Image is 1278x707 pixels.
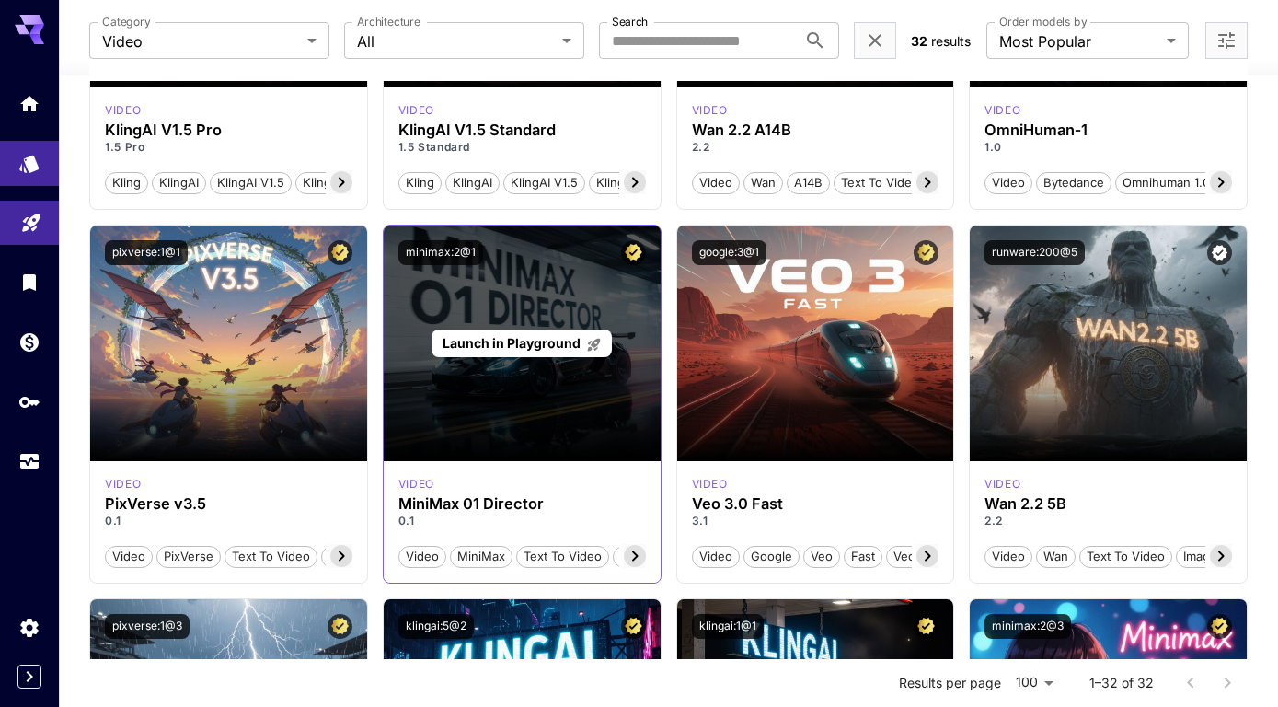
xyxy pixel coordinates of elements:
[225,544,317,568] button: Text To Video
[984,170,1032,194] button: Video
[984,614,1071,639] button: minimax:2@3
[106,174,147,192] span: Kling
[590,174,724,192] span: KlingAI v1.5 Standard
[931,33,971,49] span: results
[1115,170,1217,194] button: Omnihuman 1.0
[999,14,1087,29] label: Order models by
[18,330,40,353] div: Wallet
[445,170,500,194] button: KlingAI
[398,544,446,568] button: Video
[105,513,352,529] p: 0.1
[693,174,739,192] span: Video
[692,476,728,493] div: google_veo_3_fast
[18,616,40,639] div: Settings
[692,544,740,568] button: Video
[985,174,1031,192] span: Video
[17,665,41,689] button: Expand sidebar
[984,240,1085,265] button: runware:200@5
[398,170,442,194] button: Kling
[398,102,434,119] p: video
[621,240,646,265] button: Certified Model – Vetted for best performance and includes a commercial license.
[153,174,205,192] span: KlingAI
[328,614,352,639] button: Certified Model – Vetted for best performance and includes a commercial license.
[692,170,740,194] button: Video
[692,240,766,265] button: google:3@1
[804,548,839,566] span: Veo
[105,102,141,119] div: klingai_1_5_pro
[787,170,830,194] button: A14B
[612,14,648,29] label: Search
[451,548,512,566] span: MiniMax
[517,548,608,566] span: Text To Video
[1036,170,1111,194] button: Bytedance
[328,240,352,265] button: Certified Model – Vetted for best performance and includes a commercial license.
[398,102,434,119] div: klingai_1_5_std
[105,139,352,156] p: 1.5 Pro
[985,548,1031,566] span: Video
[102,14,151,29] label: Category
[692,139,939,156] p: 2.2
[446,174,499,192] span: KlingAI
[105,544,153,568] button: Video
[743,170,783,194] button: Wan
[105,476,141,493] div: pixverse_v3_5
[692,495,939,513] h3: Veo 3.0 Fast
[18,390,40,413] div: API Keys
[1037,548,1075,566] span: Wan
[398,476,434,493] p: video
[322,548,423,566] span: Image To Video
[984,513,1232,529] p: 2.2
[105,495,352,513] h3: PixVerse v3.5
[105,240,188,265] button: pixverse:1@1
[18,92,40,115] div: Home
[105,102,141,119] p: video
[914,614,938,639] button: Certified Model – Vetted for best performance and includes a commercial license.
[18,450,40,473] div: Usage
[211,174,291,192] span: KlingAI v1.5
[1008,669,1060,696] div: 100
[432,330,611,358] a: Launch in Playground
[105,614,190,639] button: pixverse:1@3
[999,30,1159,52] span: Most Popular
[398,240,483,265] button: minimax:2@1
[984,122,1232,139] h3: OmniHuman‑1
[692,122,939,139] div: Wan 2.2 A14B
[102,30,300,52] span: Video
[692,614,764,639] button: klingai:1@1
[357,14,420,29] label: Architecture
[693,548,739,566] span: Video
[105,476,141,493] p: video
[887,548,961,566] span: Veo 3 Fast
[984,102,1020,119] p: video
[1079,544,1172,568] button: Text To Video
[864,29,886,52] button: Clear filters (1)
[1037,174,1111,192] span: Bytedance
[911,33,927,49] span: 32
[984,476,1020,493] div: wan_2_2_5b_ti2v
[399,174,441,192] span: Kling
[398,476,434,493] div: minimax_01_director
[398,495,646,513] h3: MiniMax 01 Director
[1215,29,1238,52] button: Open more filters
[105,170,148,194] button: Kling
[225,548,317,566] span: Text To Video
[744,174,782,192] span: Wan
[18,146,40,169] div: Models
[743,544,800,568] button: Google
[106,548,152,566] span: Video
[504,174,584,192] span: KlingAI v1.5
[1116,174,1216,192] span: Omnihuman 1.0
[398,139,646,156] p: 1.5 Standard
[589,170,725,194] button: KlingAI v1.5 Standard
[886,544,961,568] button: Veo 3 Fast
[984,495,1232,513] h3: Wan 2.2 5B
[398,122,646,139] h3: KlingAI V1.5 Standard
[984,476,1020,493] p: video
[788,174,829,192] span: A14B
